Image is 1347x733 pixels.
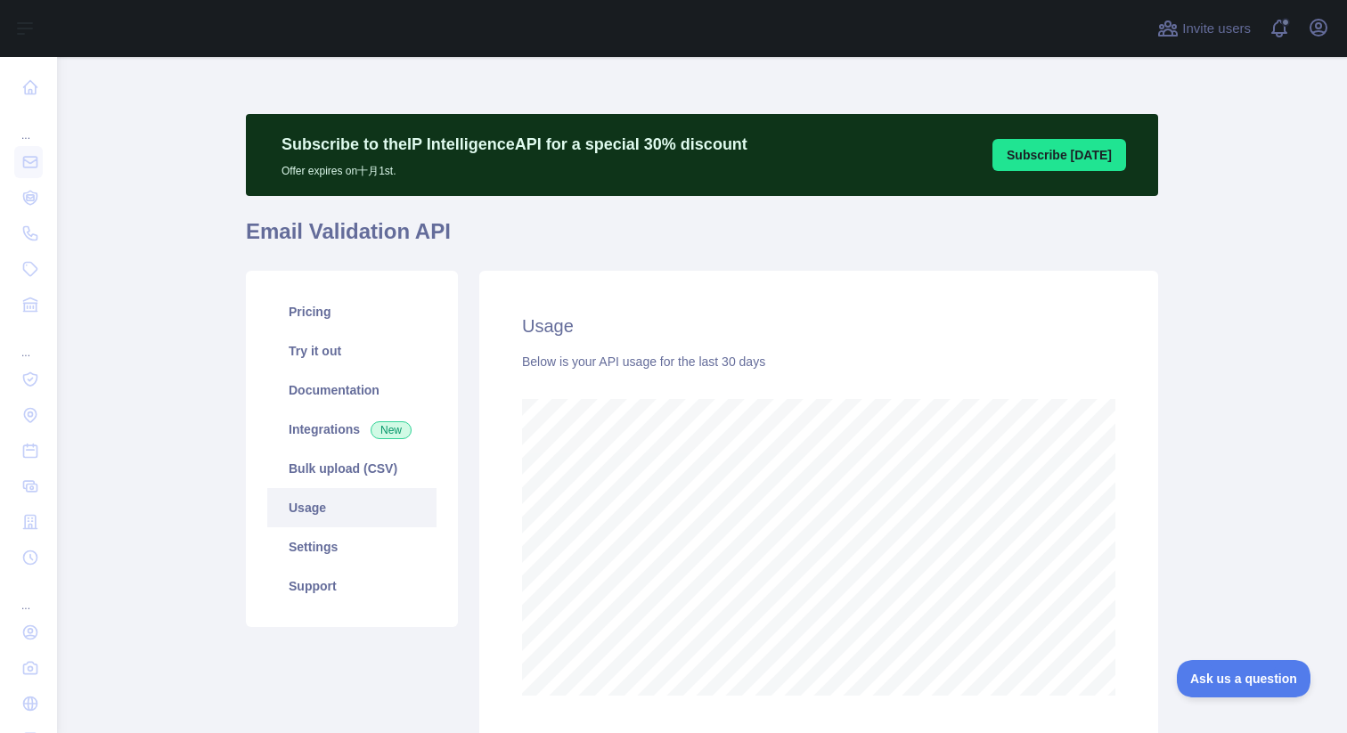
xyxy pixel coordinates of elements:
[267,331,437,371] a: Try it out
[267,410,437,449] a: Integrations New
[267,566,437,606] a: Support
[267,371,437,410] a: Documentation
[282,132,747,157] p: Subscribe to the IP Intelligence API for a special 30 % discount
[282,157,747,178] p: Offer expires on 十月 1st.
[267,292,437,331] a: Pricing
[267,488,437,527] a: Usage
[14,107,43,143] div: ...
[1154,14,1254,43] button: Invite users
[371,421,412,439] span: New
[267,449,437,488] a: Bulk upload (CSV)
[267,527,437,566] a: Settings
[246,217,1158,260] h1: Email Validation API
[522,314,1115,338] h2: Usage
[1182,19,1251,39] span: Invite users
[522,353,1115,371] div: Below is your API usage for the last 30 days
[1177,660,1311,697] iframe: Toggle Customer Support
[992,139,1126,171] button: Subscribe [DATE]
[14,324,43,360] div: ...
[14,577,43,613] div: ...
